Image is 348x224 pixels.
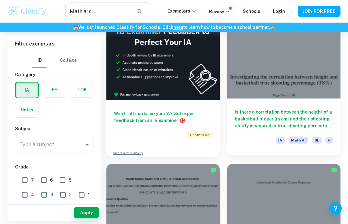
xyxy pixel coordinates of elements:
[88,191,90,198] span: 1
[173,25,183,30] a: here
[15,163,94,170] h6: Grade
[73,25,78,30] span: 🏫
[60,53,77,68] button: College
[312,137,322,144] span: SL
[298,6,340,17] button: JOIN FOR FREE
[167,8,197,14] p: Exemplars
[187,131,212,138] span: Promoted
[8,35,101,53] h6: Filter exemplars
[83,140,92,149] button: Open
[180,118,185,123] span: 🎯
[209,8,230,15] p: Review
[32,53,77,68] div: Filter type choice
[8,5,47,18] img: Clastify logo
[227,15,340,157] a: Is there a correlation between the height of a basketball player (in cm) and their shooting abili...
[69,177,72,184] span: 5
[1,24,347,31] h6: We just launched Clastify for Schools. Click to learn how to become a school partner.
[210,167,217,173] img: Marked
[106,15,220,157] a: Want full marks on yourIA? Get expert feedback from an IB examiner!PromotedAdvertise with Clastify
[50,191,53,198] span: 3
[273,9,285,14] a: Login
[113,151,143,155] a: Advertise with Clastify
[15,102,38,117] button: Notes
[69,191,72,198] span: 2
[16,83,38,98] button: IA
[114,110,212,124] h6: Want full marks on your IA ? Get expert feedback from an IB examiner!
[31,191,34,198] span: 4
[32,53,47,68] button: IB
[43,82,66,97] button: EE
[70,82,94,97] button: TOK
[243,9,260,14] a: Schools
[15,71,94,78] h6: Category
[235,109,333,129] h6: Is there a correlation between the height of a basketball player (in cm) and their shooting abili...
[15,125,94,132] h6: Subject
[50,177,53,184] span: 6
[331,167,337,173] img: Marked
[325,137,333,144] span: 6
[289,137,308,144] span: Math AI
[276,137,285,144] span: IA
[31,177,34,184] span: 7
[74,207,99,218] button: Apply
[270,25,275,30] span: 🏫
[329,202,342,215] button: Help and Feedback
[65,3,132,20] input: Search for any exemplars...
[106,15,220,100] img: Thumbnail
